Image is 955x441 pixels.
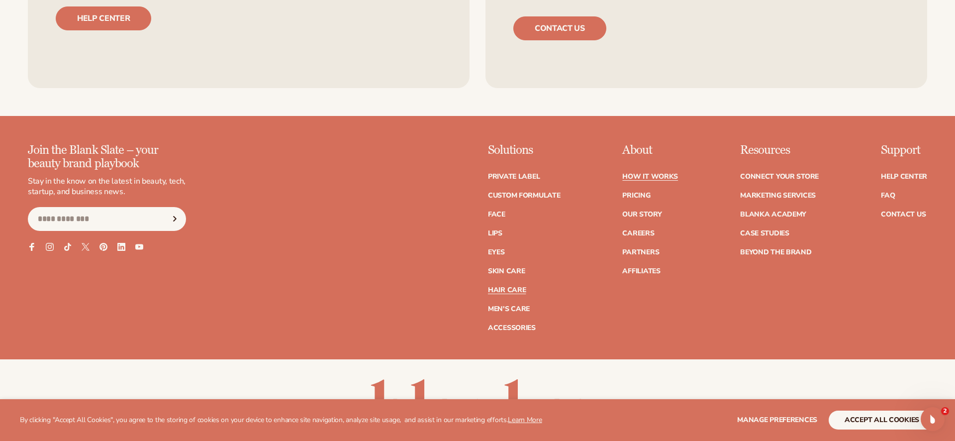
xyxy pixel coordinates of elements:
a: Contact Us [881,211,926,218]
button: Manage preferences [737,411,817,430]
p: By clicking "Accept All Cookies", you agree to the storing of cookies on your device to enhance s... [20,416,542,425]
a: Face [488,211,505,218]
button: accept all cookies [829,411,935,430]
a: Contact us [513,16,606,40]
a: Our Story [622,211,662,218]
a: Partners [622,249,659,256]
a: Help center [56,6,151,30]
a: Eyes [488,249,505,256]
p: Join the Blank Slate – your beauty brand playbook [28,144,186,170]
span: Manage preferences [737,415,817,425]
iframe: Intercom live chat [921,407,945,431]
a: Help Center [881,173,927,180]
a: Connect your store [740,173,819,180]
a: Case Studies [740,230,789,237]
a: Beyond the brand [740,249,812,256]
a: FAQ [881,192,895,199]
a: Hair Care [488,287,526,294]
p: Resources [740,144,819,157]
a: Men's Care [488,306,530,313]
a: Blanka Academy [740,211,806,218]
a: Careers [622,230,654,237]
a: Skin Care [488,268,525,275]
p: About [622,144,678,157]
a: How It Works [622,173,678,180]
a: Accessories [488,325,536,331]
p: Support [881,144,927,157]
a: Marketing services [740,192,816,199]
a: Private label [488,173,540,180]
a: Affiliates [622,268,660,275]
a: Learn More [508,415,542,425]
p: Solutions [488,144,561,157]
span: 2 [941,407,949,415]
p: Stay in the know on the latest in beauty, tech, startup, and business news. [28,176,186,197]
button: Subscribe [164,207,186,231]
a: Lips [488,230,502,237]
a: Pricing [622,192,650,199]
a: Custom formulate [488,192,561,199]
